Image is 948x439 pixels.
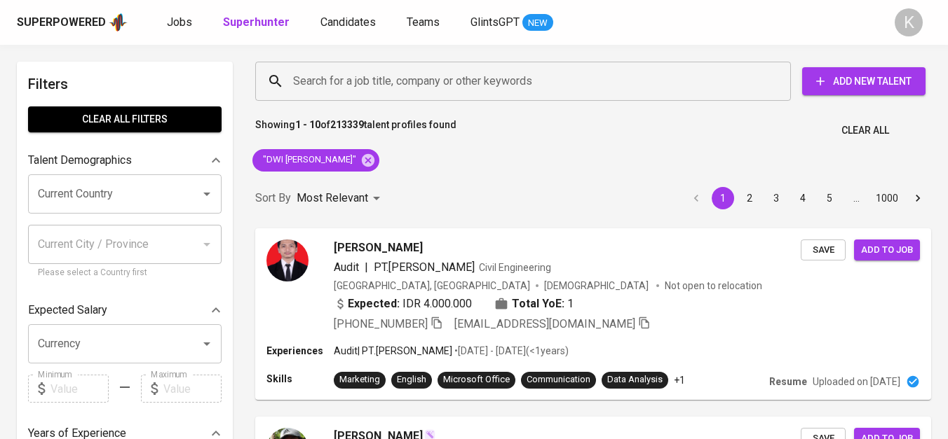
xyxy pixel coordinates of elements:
[801,239,846,261] button: Save
[17,15,106,31] div: Superpowered
[197,184,217,204] button: Open
[167,15,192,29] span: Jobs
[223,15,290,29] b: Superhunter
[818,187,841,209] button: Go to page 5
[813,73,914,90] span: Add New Talent
[512,295,564,312] b: Total YoE:
[334,239,423,256] span: [PERSON_NAME]
[479,262,551,273] span: Civil Engineering
[28,106,222,132] button: Clear All filters
[167,14,195,32] a: Jobs
[109,12,128,33] img: app logo
[872,187,902,209] button: Go to page 1000
[223,14,292,32] a: Superhunter
[895,8,923,36] div: K
[792,187,814,209] button: Go to page 4
[802,67,926,95] button: Add New Talent
[28,73,222,95] h6: Filters
[452,344,569,358] p: • [DATE] - [DATE] ( <1 years )
[334,260,359,274] span: Audit
[334,317,428,330] span: [PHONE_NUMBER]
[266,372,334,386] p: Skills
[845,191,867,205] div: …
[567,295,574,312] span: 1
[407,14,442,32] a: Teams
[443,373,510,386] div: Microsoft Office
[320,14,379,32] a: Candidates
[808,242,839,258] span: Save
[665,279,762,293] p: Not open to relocation
[836,118,895,144] button: Clear All
[266,344,334,358] p: Experiences
[28,146,222,174] div: Talent Demographics
[374,260,475,274] span: PT.[PERSON_NAME]
[527,373,590,386] div: Communication
[255,190,291,207] p: Sort By
[255,118,456,144] p: Showing of talent profiles found
[17,12,128,33] a: Superpoweredapp logo
[339,373,380,386] div: Marketing
[330,119,364,130] b: 213339
[522,16,553,30] span: NEW
[163,375,222,403] input: Value
[28,302,107,319] p: Expected Salary
[38,266,212,280] p: Please select a Country first
[295,119,320,130] b: 1 - 10
[334,344,452,358] p: Audit | PT.[PERSON_NAME]
[334,295,472,312] div: IDR 4.000.000
[407,15,440,29] span: Teams
[683,187,931,209] nav: pagination navigation
[907,187,929,209] button: Go to next page
[348,295,400,312] b: Expected:
[769,375,807,389] p: Resume
[197,334,217,354] button: Open
[28,296,222,324] div: Expected Salary
[813,375,900,389] p: Uploaded on [DATE]
[712,187,734,209] button: page 1
[266,239,309,281] img: c01c1791dfcd3b21b164ed61905d597a.jpg
[320,15,376,29] span: Candidates
[397,373,426,386] div: English
[765,187,787,209] button: Go to page 3
[28,152,132,169] p: Talent Demographics
[39,111,210,128] span: Clear All filters
[841,122,889,139] span: Clear All
[544,279,651,293] span: [DEMOGRAPHIC_DATA]
[252,153,365,167] span: "DWI [PERSON_NAME]"
[470,15,520,29] span: GlintsGPT
[297,190,368,207] p: Most Relevant
[470,14,553,32] a: GlintsGPT NEW
[674,373,685,387] p: +1
[50,375,109,403] input: Value
[861,242,913,258] span: Add to job
[334,279,530,293] div: [GEOGRAPHIC_DATA], [GEOGRAPHIC_DATA]
[854,239,920,261] button: Add to job
[365,259,368,276] span: |
[738,187,761,209] button: Go to page 2
[252,149,379,172] div: "DWI [PERSON_NAME]"
[297,186,385,211] div: Most Relevant
[454,317,635,330] span: [EMAIL_ADDRESS][DOMAIN_NAME]
[255,228,931,400] a: [PERSON_NAME]Audit|PT.[PERSON_NAME]Civil Engineering[GEOGRAPHIC_DATA], [GEOGRAPHIC_DATA][DEMOGRAP...
[607,373,663,386] div: Data Analysis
